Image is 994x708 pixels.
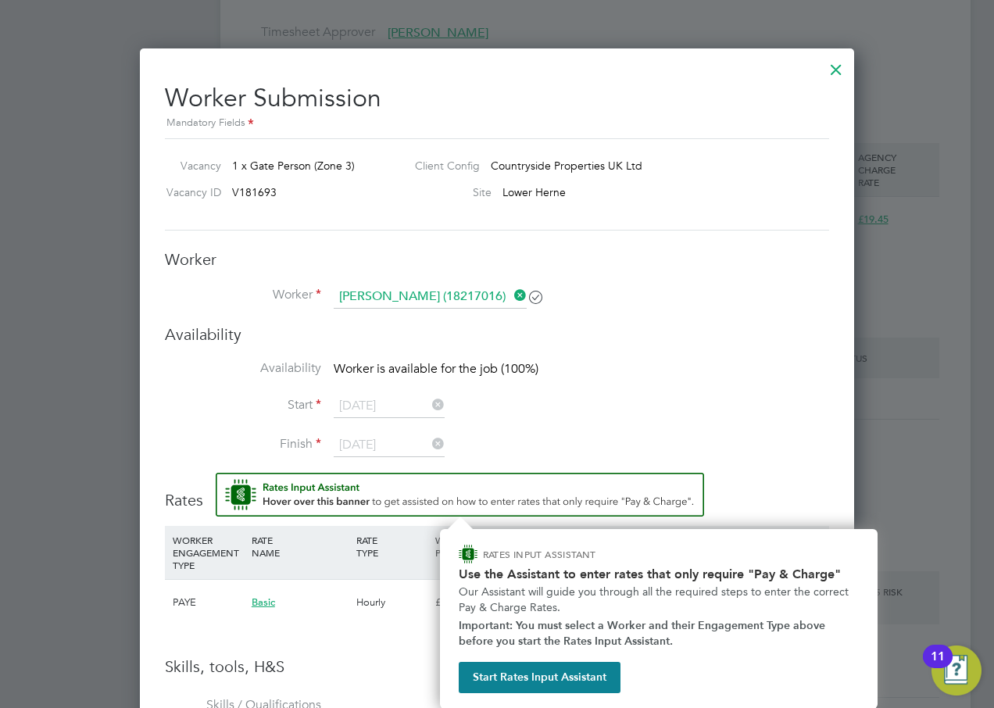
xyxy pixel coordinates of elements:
[248,526,352,567] div: RATE NAME
[402,159,480,173] label: Client Config
[216,473,704,517] button: Rate Assistant
[459,567,859,581] h2: Use the Assistant to enter rates that only require "Pay & Charge"
[931,656,945,677] div: 11
[510,526,589,567] div: HOLIDAY PAY
[491,159,642,173] span: Countryside Properties UK Ltd
[165,324,829,345] h3: Availability
[165,656,829,677] h3: Skills, tools, H&S
[165,360,321,377] label: Availability
[159,185,221,199] label: Vacancy ID
[165,473,829,510] h3: Rates
[931,645,981,695] button: Open Resource Center, 11 new notifications
[334,434,445,457] input: Select one
[232,185,277,199] span: V181693
[165,249,829,270] h3: Worker
[169,580,248,625] div: PAYE
[459,662,620,693] button: Start Rates Input Assistant
[402,185,492,199] label: Site
[165,70,829,132] h2: Worker Submission
[352,526,431,567] div: RATE TYPE
[483,548,679,561] p: RATES INPUT ASSISTANT
[589,526,668,567] div: EMPLOYER COST
[165,115,829,132] div: Mandatory Fields
[165,397,321,413] label: Start
[252,595,275,609] span: Basic
[459,545,477,563] img: ENGAGE Assistant Icon
[459,619,828,648] strong: Important: You must select a Worker and their Engagement Type above before you start the Rates In...
[169,526,248,579] div: WORKER ENGAGEMENT TYPE
[459,585,859,615] p: Our Assistant will guide you through all the required steps to enter the correct Pay & Charge Rates.
[431,580,510,625] div: £0.00
[334,395,445,418] input: Select one
[232,159,355,173] span: 1 x Gate Person (Zone 3)
[334,361,538,377] span: Worker is available for the job (100%)
[165,287,321,303] label: Worker
[667,526,746,567] div: AGENCY MARKUP
[431,526,510,567] div: WORKER PAY RATE
[502,185,566,199] span: Lower Herne
[165,436,321,452] label: Finish
[352,580,431,625] div: Hourly
[159,159,221,173] label: Vacancy
[746,526,825,579] div: AGENCY CHARGE RATE
[334,285,527,309] input: Search for...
